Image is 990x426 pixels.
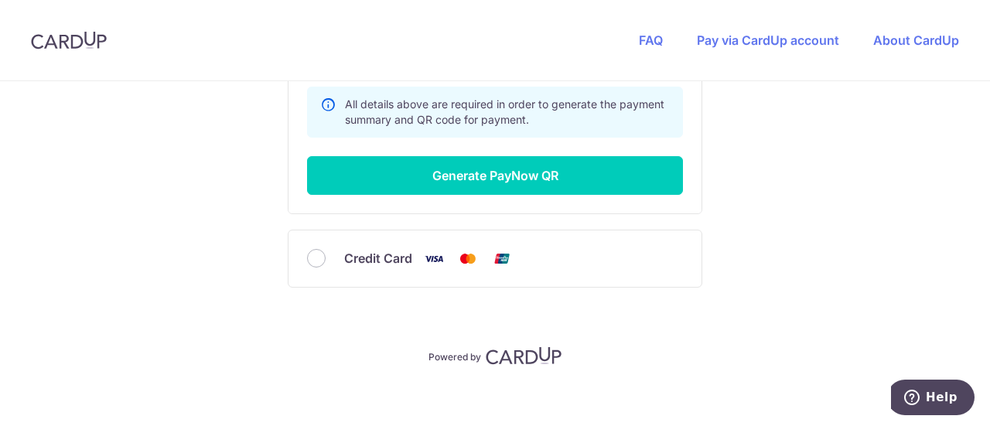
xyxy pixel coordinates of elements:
span: All details above are required in order to generate the payment summary and QR code for payment. [345,97,664,126]
a: Pay via CardUp account [697,32,839,48]
a: FAQ [639,32,663,48]
p: Powered by [428,348,481,363]
iframe: Opens a widget where you can find more information [891,380,975,418]
img: CardUp [31,31,107,49]
div: Credit Card Visa Mastercard Union Pay [307,249,683,268]
span: Credit Card [344,249,412,268]
button: Generate PayNow QR [307,156,683,195]
img: Mastercard [452,249,483,268]
img: Union Pay [486,249,517,268]
a: About CardUp [873,32,959,48]
img: Visa [418,249,449,268]
img: CardUp [486,346,562,365]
